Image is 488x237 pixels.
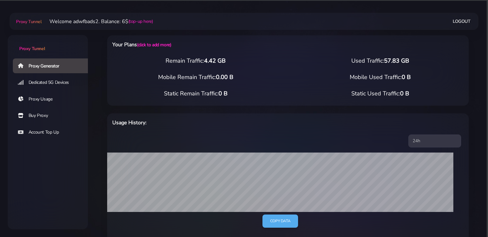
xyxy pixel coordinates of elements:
iframe: Webchat Widget [451,200,480,229]
div: Mobile Remain Traffic: [103,73,288,82]
div: Static Remain Traffic: [103,89,288,98]
a: Proxy Usage [13,92,93,107]
div: Used Traffic: [288,57,473,65]
span: 0 B [400,90,409,97]
div: Static Used Traffic: [288,89,473,98]
a: Proxy Tunnel [8,35,88,52]
span: 0.00 B [216,73,233,81]
a: Proxy Generator [13,58,93,73]
h6: Usage History: [112,119,314,127]
div: Mobile Used Traffic: [288,73,473,82]
a: Copy data [262,215,298,228]
span: 57.83 GB [384,57,409,65]
a: (click to add more) [137,42,171,48]
span: 0 B [402,73,411,81]
span: 0 B [218,90,227,97]
div: Remain Traffic: [103,57,288,65]
h6: Your Plans [112,40,314,49]
a: Logout [453,15,471,27]
span: Proxy Tunnel [16,19,41,25]
li: Welcome adwfbads2. Balance: 6$ [42,18,153,25]
a: Buy Proxy [13,108,93,123]
a: Account Top Up [13,125,93,140]
a: Dedicated 5G Devices [13,75,93,90]
span: 4.42 GB [204,57,226,65]
a: Proxy Tunnel [15,16,41,27]
span: Proxy Tunnel [19,46,45,52]
a: (top-up here) [128,18,153,25]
